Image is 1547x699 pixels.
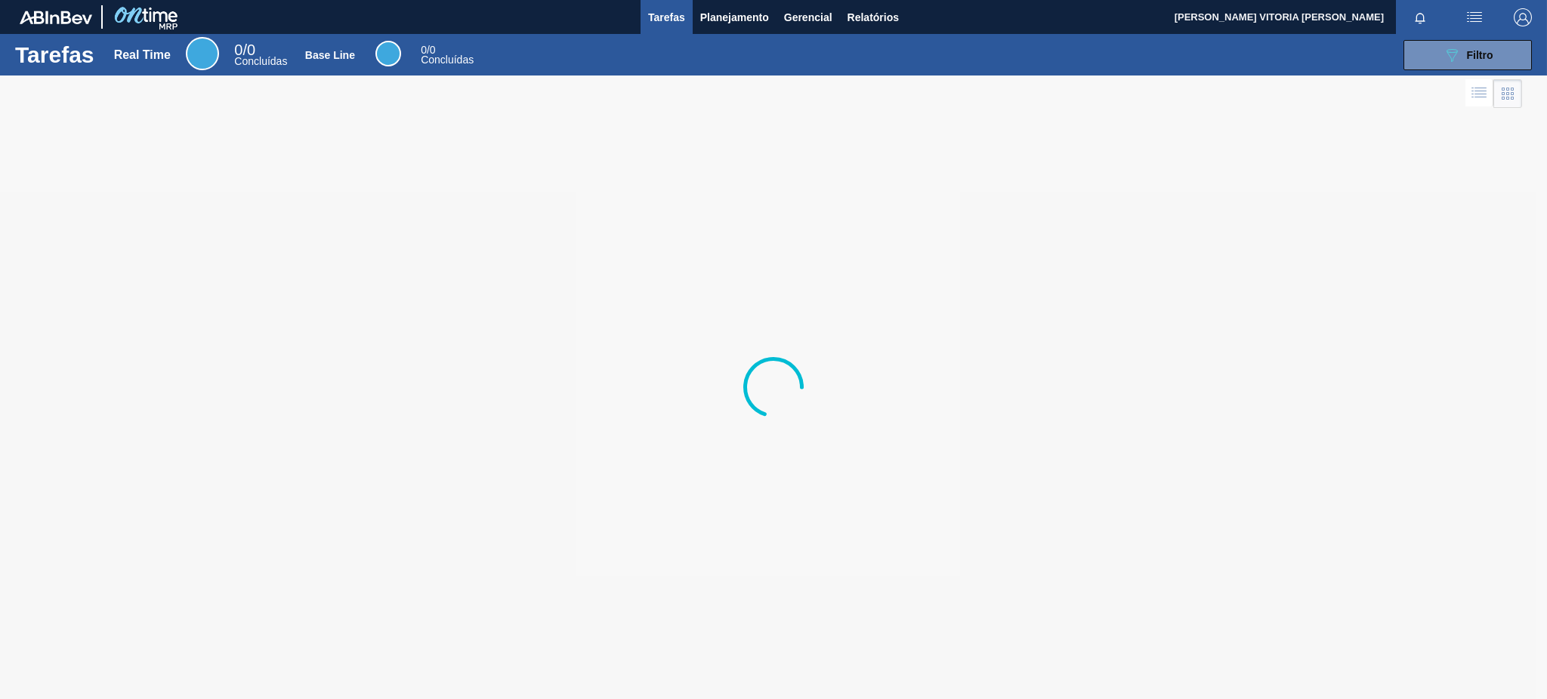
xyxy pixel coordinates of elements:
h1: Tarefas [15,46,94,63]
span: 0 [421,44,427,56]
div: Base Line [305,49,355,61]
span: Relatórios [848,8,899,26]
div: Real Time [234,44,287,66]
div: Base Line [375,41,401,66]
span: Gerencial [784,8,832,26]
div: Real Time [114,48,171,62]
span: 0 [234,42,242,58]
img: TNhmsLtSVTkK8tSr43FrP2fwEKptu5GPRR3wAAAABJRU5ErkJggg== [20,11,92,24]
img: userActions [1465,8,1484,26]
span: Filtro [1467,49,1493,61]
img: Logout [1514,8,1532,26]
span: / 0 [234,42,255,58]
span: Tarefas [648,8,685,26]
span: / 0 [421,44,435,56]
span: Concluídas [421,54,474,66]
div: Real Time [186,37,219,70]
span: Planejamento [700,8,769,26]
button: Notificações [1396,7,1444,28]
button: Filtro [1403,40,1532,70]
span: Concluídas [234,55,287,67]
div: Base Line [421,45,474,65]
